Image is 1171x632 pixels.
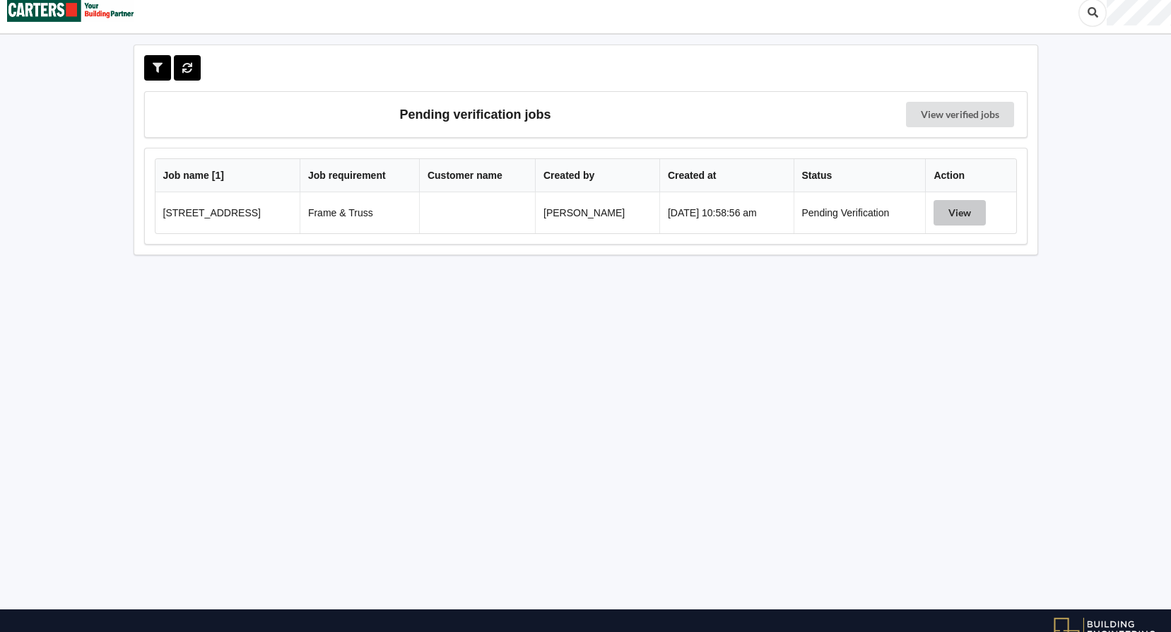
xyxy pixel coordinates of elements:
th: Created at [659,159,794,192]
td: Frame & Truss [300,192,419,233]
td: [PERSON_NAME] [535,192,659,233]
button: View [934,200,986,226]
h3: Pending verification jobs [155,102,796,127]
a: View [934,207,989,218]
th: Job requirement [300,159,419,192]
th: Customer name [419,159,535,192]
th: Action [925,159,1016,192]
th: Status [794,159,926,192]
td: [STREET_ADDRESS] [155,192,300,233]
th: Created by [535,159,659,192]
a: View verified jobs [906,102,1014,127]
td: [DATE] 10:58:56 am [659,192,794,233]
td: Pending Verification [794,192,926,233]
th: Job name [ 1 ] [155,159,300,192]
